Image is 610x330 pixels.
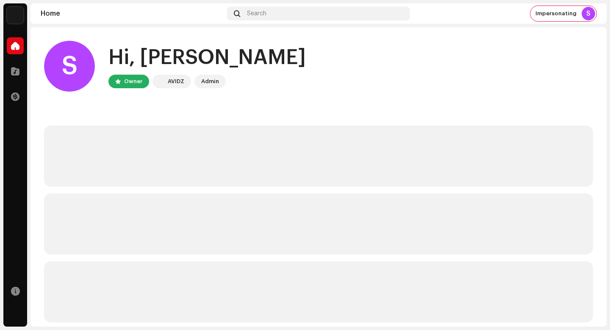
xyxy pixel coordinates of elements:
[41,10,224,17] div: Home
[535,10,577,17] span: Impersonating
[154,76,164,87] img: 10d72f0b-d06a-424f-aeaa-9c9f537e57b6
[247,10,266,17] span: Search
[582,7,595,20] div: S
[124,76,142,87] div: Owner
[168,76,184,87] div: AVIDZ
[44,41,95,92] div: S
[108,44,306,71] div: Hi, [PERSON_NAME]
[201,76,219,87] div: Admin
[7,7,24,24] img: 10d72f0b-d06a-424f-aeaa-9c9f537e57b6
